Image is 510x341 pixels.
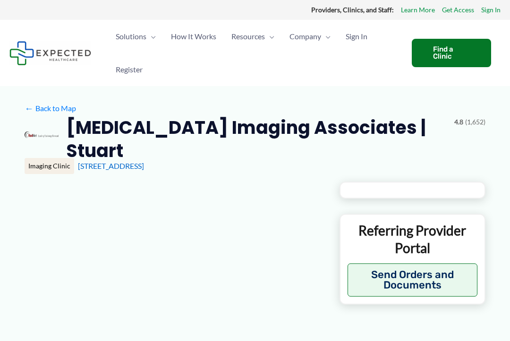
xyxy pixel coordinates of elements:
[231,20,265,53] span: Resources
[348,263,477,297] button: Send Orders and Documents
[78,161,144,170] a: [STREET_ADDRESS]
[224,20,282,53] a: ResourcesMenu Toggle
[338,20,375,53] a: Sign In
[412,39,491,67] a: Find a Clinic
[348,222,477,256] p: Referring Provider Portal
[442,4,474,16] a: Get Access
[282,20,338,53] a: CompanyMenu Toggle
[265,20,274,53] span: Menu Toggle
[481,4,501,16] a: Sign In
[116,20,146,53] span: Solutions
[401,4,435,16] a: Learn More
[346,20,367,53] span: Sign In
[146,20,156,53] span: Menu Toggle
[25,104,34,113] span: ←
[289,20,321,53] span: Company
[9,41,91,65] img: Expected Healthcare Logo - side, dark font, small
[108,20,402,86] nav: Primary Site Navigation
[25,101,76,115] a: ←Back to Map
[108,20,163,53] a: SolutionsMenu Toggle
[311,6,394,14] strong: Providers, Clinics, and Staff:
[108,53,150,86] a: Register
[25,158,74,174] div: Imaging Clinic
[66,116,447,163] h2: [MEDICAL_DATA] Imaging Associates | Stuart
[171,20,216,53] span: How It Works
[454,116,463,128] span: 4.8
[116,53,143,86] span: Register
[465,116,485,128] span: (1,652)
[321,20,331,53] span: Menu Toggle
[163,20,224,53] a: How It Works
